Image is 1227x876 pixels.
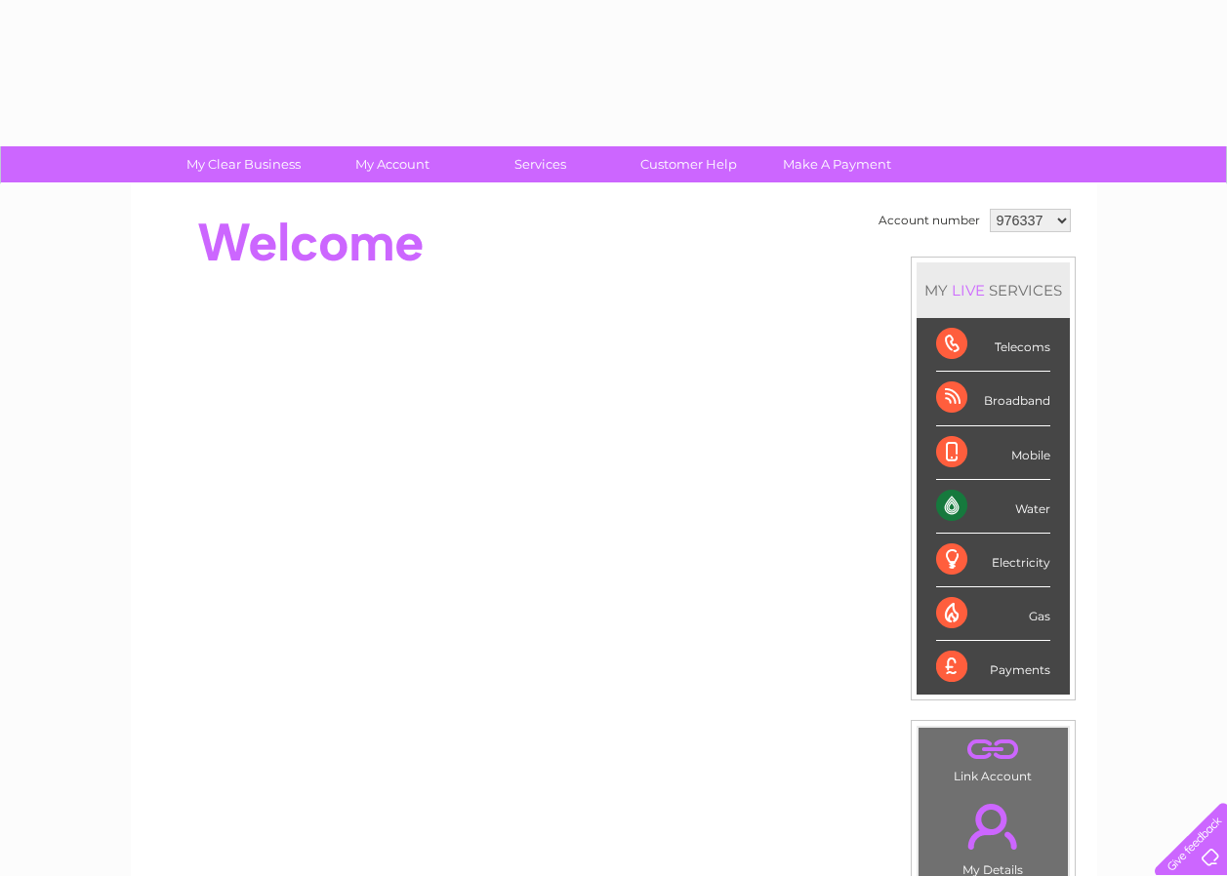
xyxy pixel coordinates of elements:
td: Account number [874,204,985,237]
a: Customer Help [608,146,769,182]
div: LIVE [948,281,989,299]
div: Mobile [936,426,1050,480]
div: MY SERVICES [917,262,1070,318]
div: Payments [936,641,1050,694]
a: My Clear Business [163,146,324,182]
div: Electricity [936,534,1050,587]
div: Gas [936,587,1050,641]
a: . [923,792,1063,860]
div: Broadband [936,372,1050,425]
div: Telecoms [936,318,1050,372]
a: . [923,733,1063,767]
div: Water [936,480,1050,534]
td: Link Account [918,727,1069,788]
a: Services [460,146,621,182]
a: My Account [311,146,472,182]
a: Make A Payment [757,146,918,182]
